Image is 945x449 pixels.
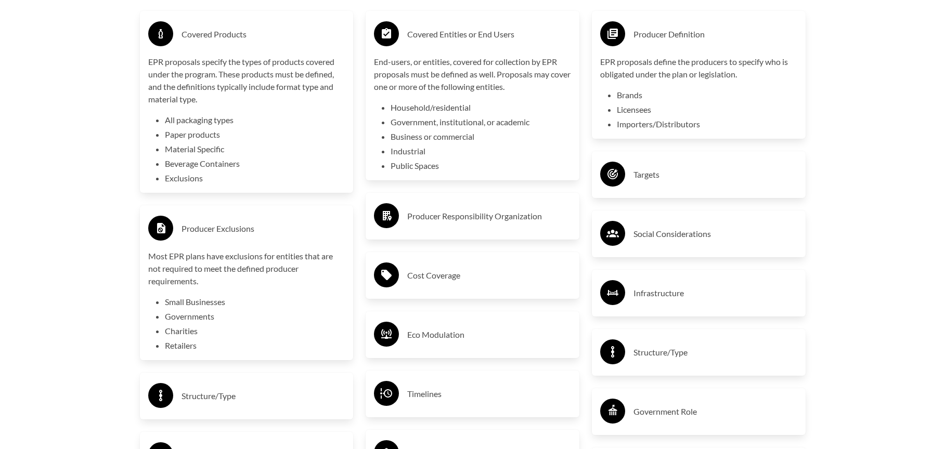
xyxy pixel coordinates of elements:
h3: Covered Entities or End Users [407,26,571,43]
h3: Timelines [407,386,571,402]
h3: Targets [633,166,797,183]
li: Beverage Containers [165,157,345,170]
h3: Producer Responsibility Organization [407,208,571,224]
li: Public Spaces [391,160,571,172]
h3: Social Considerations [633,226,797,242]
li: Government, institutional, or academic [391,116,571,128]
h3: Cost Coverage [407,267,571,284]
h3: Eco Modulation [407,326,571,343]
li: Paper products [165,128,345,141]
li: Business or commercial [391,130,571,143]
li: Material Specific [165,143,345,155]
li: Governments [165,310,345,323]
li: Small Businesses [165,296,345,308]
li: Household/residential [391,101,571,114]
li: All packaging types [165,114,345,126]
h3: Structure/Type [633,344,797,361]
h3: Government Role [633,403,797,420]
li: Charities [165,325,345,337]
li: Brands [617,89,797,101]
h3: Structure/Type [182,388,345,404]
h3: Producer Exclusions [182,220,345,237]
li: Industrial [391,145,571,157]
h3: Covered Products [182,26,345,43]
p: End-users, or entities, covered for collection by EPR proposals must be defined as well. Proposal... [374,56,571,93]
h3: Infrastructure [633,285,797,301]
h3: Producer Definition [633,26,797,43]
p: EPR proposals specify the types of products covered under the program. These products must be def... [148,56,345,105]
li: Licensees [617,103,797,116]
p: Most EPR plans have exclusions for entities that are not required to meet the defined producer re... [148,250,345,287]
li: Exclusions [165,172,345,184]
li: Importers/Distributors [617,118,797,130]
p: EPR proposals define the producers to specify who is obligated under the plan or legislation. [600,56,797,81]
li: Retailers [165,339,345,352]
